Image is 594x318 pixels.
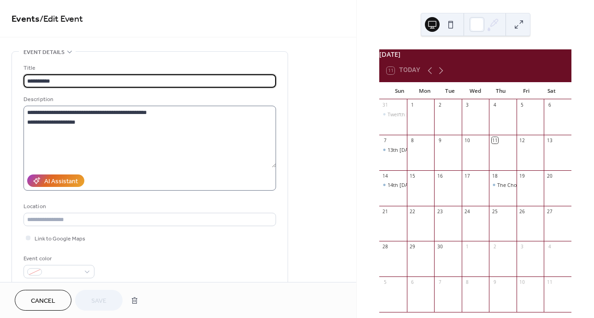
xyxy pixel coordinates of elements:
div: 12 [519,137,525,144]
div: 11 [492,137,498,144]
div: 9 [437,137,443,144]
div: 3 [519,244,525,250]
button: Cancel [15,290,71,311]
div: 6 [547,102,553,108]
div: Fri [513,82,539,100]
div: 15 [409,173,416,179]
div: 5 [519,102,525,108]
div: 2 [437,102,443,108]
div: Description [24,95,274,104]
div: 9 [492,279,498,286]
div: 1 [464,244,470,250]
div: 14 [382,173,388,179]
div: Title [24,63,274,73]
div: 8 [409,137,416,144]
div: Location [24,202,274,211]
span: Cancel [31,296,55,306]
div: Twelfth [DATE] After [DATE] [388,111,453,118]
div: 11 [547,279,553,286]
div: 20 [547,173,553,179]
div: 28 [382,244,388,250]
div: Event color [24,254,93,264]
div: Tue [437,82,463,100]
div: 6 [409,279,416,286]
div: 8 [464,279,470,286]
div: The Chosen [489,181,517,188]
div: Mon [412,82,437,100]
div: 18 [492,173,498,179]
a: Events [12,10,40,28]
span: Event details [24,48,65,57]
span: Link to Google Maps [35,234,85,244]
div: 2 [492,244,498,250]
div: 21 [382,208,388,215]
div: 13 [547,137,553,144]
button: AI Assistant [27,174,84,187]
div: AI Assistant [44,177,78,186]
div: 4 [492,102,498,108]
div: 16 [437,173,443,179]
div: 29 [409,244,416,250]
div: 14th Sunday After Pentecost [379,181,407,188]
div: The Chosen [497,181,525,188]
div: 23 [437,208,443,215]
div: 13th [DATE] After [DATE] [388,146,446,153]
div: 24 [464,208,470,215]
div: Twelfth Sunday After Pentecost [379,111,407,118]
div: 13th Sunday After Pentecost [379,146,407,153]
div: 19 [519,173,525,179]
div: [DATE] [379,49,571,60]
div: 3 [464,102,470,108]
span: / Edit Event [40,10,83,28]
div: 27 [547,208,553,215]
div: 4 [547,244,553,250]
div: 10 [464,137,470,144]
div: 30 [437,244,443,250]
div: Thu [488,82,513,100]
div: 7 [382,137,388,144]
div: Wed [463,82,488,100]
div: 17 [464,173,470,179]
div: Sat [539,82,564,100]
div: 1 [409,102,416,108]
div: 5 [382,279,388,286]
div: 22 [409,208,416,215]
div: 31 [382,102,388,108]
div: 25 [492,208,498,215]
div: 7 [437,279,443,286]
div: 14th [DATE] After [DATE] [388,181,446,188]
div: 26 [519,208,525,215]
div: 10 [519,279,525,286]
div: Sun [387,82,412,100]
